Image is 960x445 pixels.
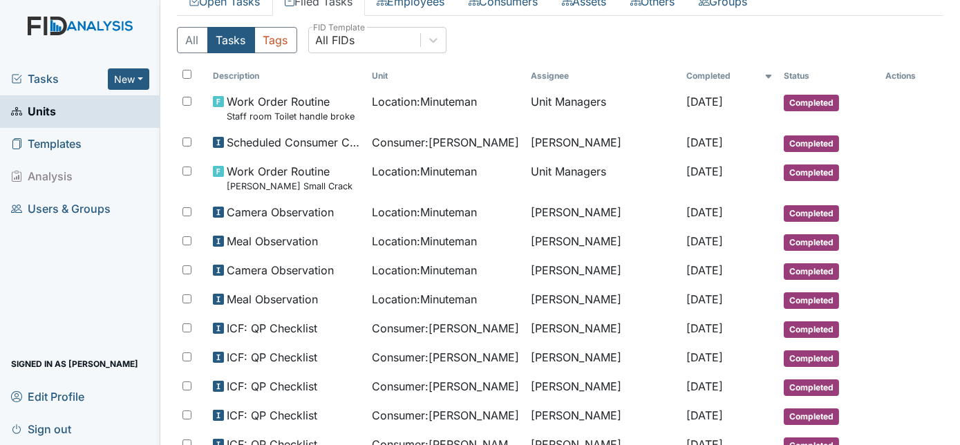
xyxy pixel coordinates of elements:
[525,256,681,285] td: [PERSON_NAME]
[207,64,366,88] th: Toggle SortBy
[784,135,839,152] span: Completed
[372,378,519,395] span: Consumer : [PERSON_NAME]
[525,129,681,158] td: [PERSON_NAME]
[227,407,317,424] span: ICF: QP Checklist
[177,27,297,53] div: Type filter
[227,110,355,123] small: Staff room Toilet handle broke
[784,292,839,309] span: Completed
[372,262,477,278] span: Location : Minuteman
[784,350,839,367] span: Completed
[686,408,723,422] span: [DATE]
[366,64,525,88] th: Toggle SortBy
[11,386,84,407] span: Edit Profile
[372,407,519,424] span: Consumer : [PERSON_NAME]
[372,349,519,366] span: Consumer : [PERSON_NAME]
[784,234,839,251] span: Completed
[372,291,477,307] span: Location : Minuteman
[784,95,839,111] span: Completed
[227,93,355,123] span: Work Order Routine Staff room Toilet handle broke
[686,379,723,393] span: [DATE]
[372,320,519,337] span: Consumer : [PERSON_NAME]
[207,27,255,53] button: Tasks
[11,418,71,439] span: Sign out
[227,134,361,151] span: Scheduled Consumer Chart Review
[686,95,723,108] span: [DATE]
[784,263,839,280] span: Completed
[372,134,519,151] span: Consumer : [PERSON_NAME]
[880,64,943,88] th: Actions
[227,180,352,193] small: [PERSON_NAME] Small Crack
[686,292,723,306] span: [DATE]
[227,320,317,337] span: ICF: QP Checklist
[227,349,317,366] span: ICF: QP Checklist
[372,204,477,220] span: Location : Minuteman
[784,164,839,181] span: Completed
[316,32,355,48] div: All FIDs
[227,233,318,249] span: Meal Observation
[525,314,681,343] td: [PERSON_NAME]
[686,135,723,149] span: [DATE]
[778,64,880,88] th: Toggle SortBy
[227,163,352,193] span: Work Order Routine Van Windshield Small Crack
[686,321,723,335] span: [DATE]
[686,263,723,277] span: [DATE]
[177,27,208,53] button: All
[11,70,108,87] a: Tasks
[686,234,723,248] span: [DATE]
[372,163,477,180] span: Location : Minuteman
[686,350,723,364] span: [DATE]
[182,70,191,79] input: Toggle All Rows Selected
[525,158,681,198] td: Unit Managers
[686,205,723,219] span: [DATE]
[372,233,477,249] span: Location : Minuteman
[227,204,334,220] span: Camera Observation
[11,101,56,122] span: Units
[525,227,681,256] td: [PERSON_NAME]
[525,198,681,227] td: [PERSON_NAME]
[11,198,111,220] span: Users & Groups
[784,408,839,425] span: Completed
[784,205,839,222] span: Completed
[525,64,681,88] th: Assignee
[525,372,681,401] td: [PERSON_NAME]
[686,164,723,178] span: [DATE]
[525,88,681,129] td: Unit Managers
[525,285,681,314] td: [PERSON_NAME]
[525,401,681,430] td: [PERSON_NAME]
[227,262,334,278] span: Camera Observation
[227,378,317,395] span: ICF: QP Checklist
[254,27,297,53] button: Tags
[11,353,138,375] span: Signed in as [PERSON_NAME]
[11,133,82,155] span: Templates
[784,379,839,396] span: Completed
[784,321,839,338] span: Completed
[108,68,149,90] button: New
[227,291,318,307] span: Meal Observation
[525,343,681,372] td: [PERSON_NAME]
[372,93,477,110] span: Location : Minuteman
[681,64,778,88] th: Toggle SortBy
